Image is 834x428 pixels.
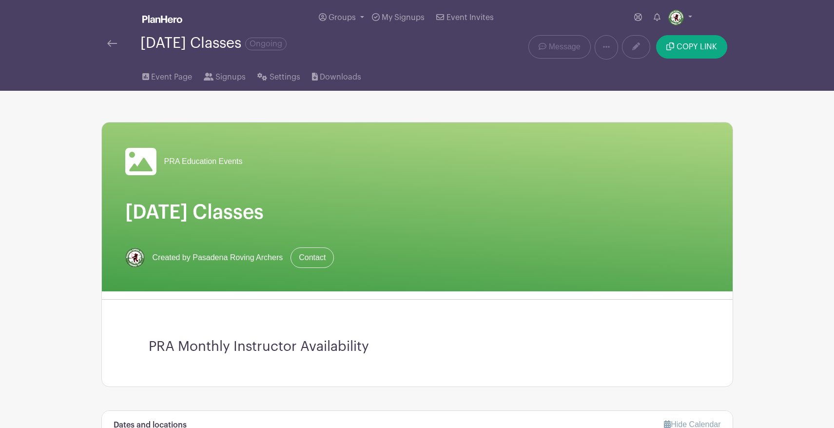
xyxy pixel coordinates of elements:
h1: [DATE] Classes [125,201,709,224]
span: PRA Education Events [164,156,243,167]
span: Created by Pasadena Roving Archers [153,252,283,264]
img: 66f2d46b4c10d30b091a0621_Mask%20group.png [125,248,145,267]
a: Contact [291,247,334,268]
img: 66f2d46b4c10d30b091a0621_Mask%20group.png [668,10,684,25]
a: Settings [257,60,300,91]
span: Signups [215,71,246,83]
div: [DATE] Classes [140,35,287,51]
img: back-arrow-29a5d9b10d5bd6ae65dc969a981735edf675c4d7a1fe02e03b50dbd4ba3cdb55.svg [107,40,117,47]
span: Message [549,41,581,53]
a: Event Page [142,60,192,91]
span: Event Page [151,71,192,83]
a: Signups [204,60,246,91]
span: COPY LINK [677,43,717,51]
img: logo_white-6c42ec7e38ccf1d336a20a19083b03d10ae64f83f12c07503d8b9e83406b4c7d.svg [142,15,182,23]
span: Downloads [320,71,361,83]
span: Settings [270,71,300,83]
span: My Signups [382,14,425,21]
h3: PRA Monthly Instructor Availability [149,339,686,355]
span: Event Invites [446,14,494,21]
span: Groups [329,14,356,21]
button: COPY LINK [656,35,727,59]
a: Message [528,35,590,59]
a: Downloads [312,60,361,91]
span: Ongoing [245,38,287,50]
